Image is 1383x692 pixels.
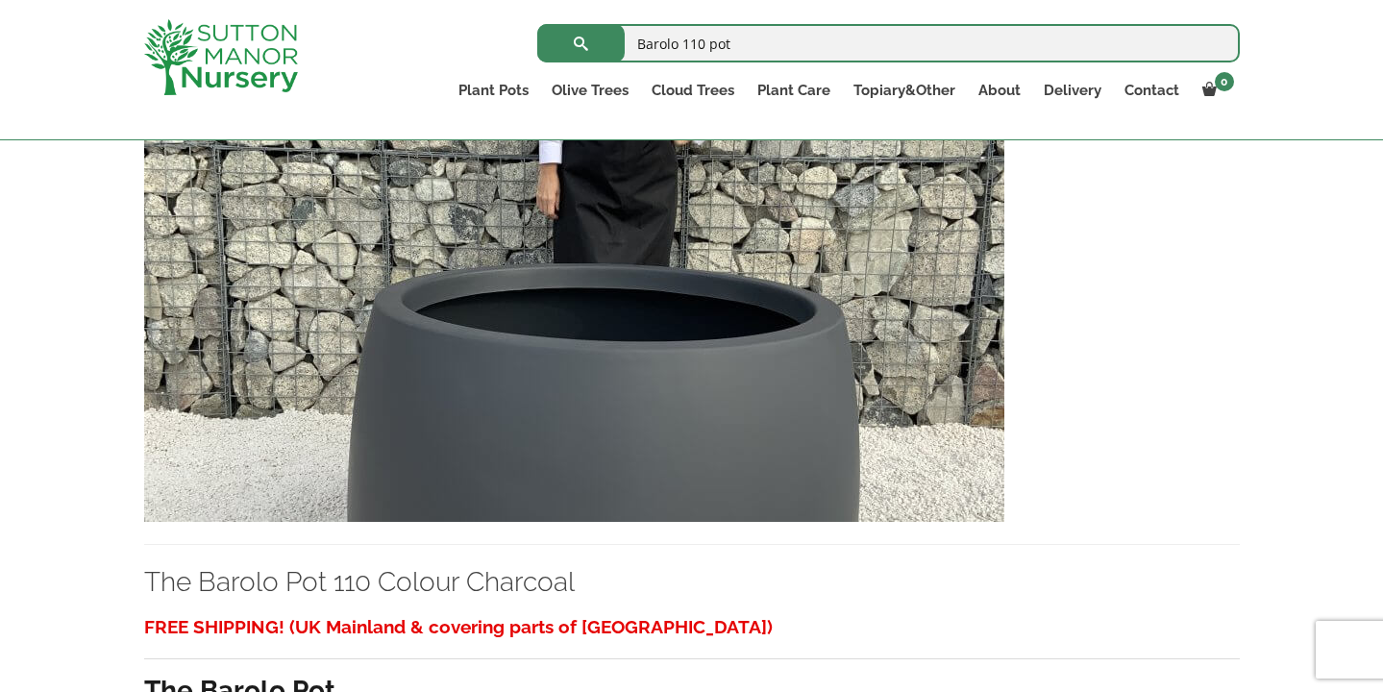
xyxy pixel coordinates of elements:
a: The Barolo Pot 110 Colour Charcoal [144,566,575,598]
a: Delivery [1032,77,1113,104]
a: Contact [1113,77,1191,104]
img: logo [144,19,298,95]
a: Olive Trees [540,77,640,104]
a: 0 [1191,77,1240,104]
a: About [967,77,1032,104]
h3: FREE SHIPPING! (UK Mainland & covering parts of [GEOGRAPHIC_DATA]) [144,609,1240,645]
span: 0 [1215,72,1234,91]
a: Plant Pots [447,77,540,104]
a: Plant Care [746,77,842,104]
a: Topiary&Other [842,77,967,104]
input: Search... [537,24,1240,62]
img: The Barolo Pot 110 Colour Charcoal - IMG 8048 [144,109,1004,522]
a: The Barolo Pot 110 Colour Charcoal [144,305,1004,323]
a: Cloud Trees [640,77,746,104]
